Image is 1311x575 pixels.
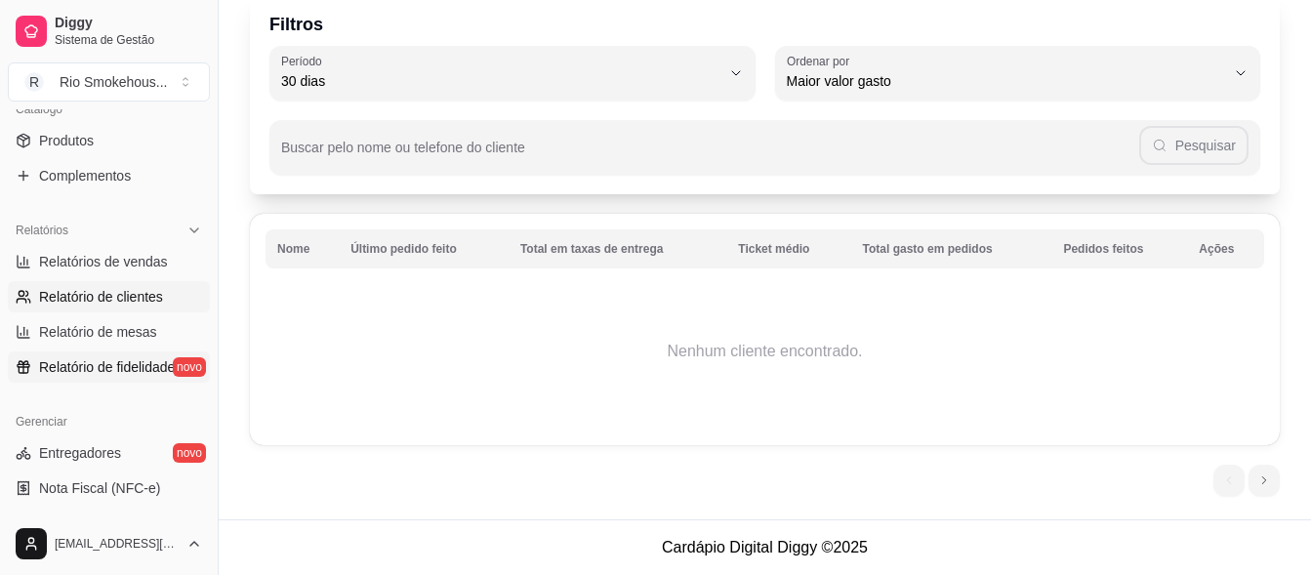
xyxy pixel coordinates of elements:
[55,15,202,32] span: Diggy
[39,357,175,377] span: Relatório de fidelidade
[39,478,160,498] span: Nota Fiscal (NFC-e)
[8,316,210,348] a: Relatório de mesas
[851,229,1052,268] th: Total gasto em pedidos
[775,46,1261,101] button: Ordenar porMaior valor gasto
[55,32,202,48] span: Sistema de Gestão
[1204,455,1290,506] nav: pagination navigation
[16,223,68,238] span: Relatórios
[39,287,163,307] span: Relatório de clientes
[8,281,210,312] a: Relatório de clientes
[281,53,328,69] label: Período
[8,94,210,125] div: Catálogo
[8,246,210,277] a: Relatórios de vendas
[1187,229,1264,268] th: Ações
[266,229,339,268] th: Nome
[269,11,1260,38] p: Filtros
[8,8,210,55] a: DiggySistema de Gestão
[39,322,157,342] span: Relatório de mesas
[8,62,210,102] button: Select a team
[39,131,94,150] span: Produtos
[339,229,509,268] th: Último pedido feito
[8,160,210,191] a: Complementos
[39,252,168,271] span: Relatórios de vendas
[8,406,210,437] div: Gerenciar
[39,443,121,463] span: Entregadores
[787,53,856,69] label: Ordenar por
[509,229,726,268] th: Total em taxas de entrega
[8,472,210,504] a: Nota Fiscal (NFC-e)
[8,520,210,567] button: [EMAIL_ADDRESS][DOMAIN_NAME]
[8,351,210,383] a: Relatório de fidelidadenovo
[266,273,1264,430] td: Nenhum cliente encontrado.
[1249,465,1280,496] li: next page button
[8,508,210,539] a: Controle de caixa
[726,229,850,268] th: Ticket médio
[1051,229,1187,268] th: Pedidos feitos
[24,72,44,92] span: R
[39,166,131,185] span: Complementos
[281,145,1139,165] input: Buscar pelo nome ou telefone do cliente
[281,71,720,91] span: 30 dias
[787,71,1226,91] span: Maior valor gasto
[55,536,179,552] span: [EMAIL_ADDRESS][DOMAIN_NAME]
[269,46,756,101] button: Período30 dias
[60,72,168,92] div: Rio Smokehous ...
[8,125,210,156] a: Produtos
[219,519,1311,575] footer: Cardápio Digital Diggy © 2025
[8,437,210,469] a: Entregadoresnovo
